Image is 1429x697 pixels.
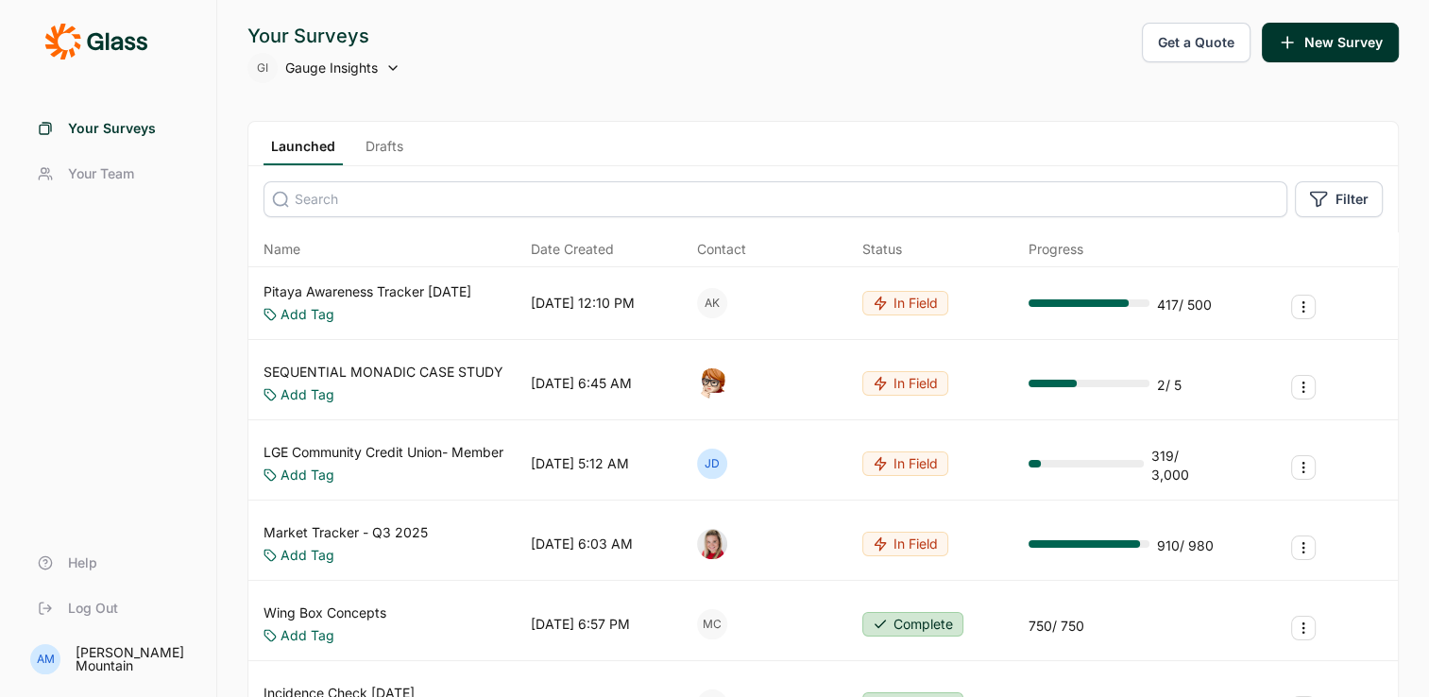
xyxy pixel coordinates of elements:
[697,368,727,399] img: o7kyh2p2njg4amft5nuk.png
[358,137,411,165] a: Drafts
[531,374,632,393] div: [DATE] 6:45 AM
[264,240,300,259] span: Name
[68,599,118,618] span: Log Out
[862,532,948,556] button: In Field
[30,644,60,674] div: AM
[862,451,948,476] button: In Field
[1029,240,1083,259] div: Progress
[281,626,334,645] a: Add Tag
[1291,295,1316,319] button: Survey Actions
[68,553,97,572] span: Help
[1142,23,1250,62] button: Get a Quote
[697,529,727,559] img: xuxf4ugoqyvqjdx4ebsr.png
[264,523,428,542] a: Market Tracker - Q3 2025
[281,305,334,324] a: Add Tag
[1029,617,1084,636] div: 750 / 750
[264,137,343,165] a: Launched
[862,371,948,396] button: In Field
[264,282,471,301] a: Pitaya Awareness Tracker [DATE]
[531,535,633,553] div: [DATE] 6:03 AM
[281,466,334,484] a: Add Tag
[697,609,727,639] div: MC
[531,294,635,313] div: [DATE] 12:10 PM
[281,546,334,565] a: Add Tag
[1157,536,1214,555] div: 910 / 980
[68,119,156,138] span: Your Surveys
[531,240,614,259] span: Date Created
[697,240,746,259] div: Contact
[281,385,334,404] a: Add Tag
[1262,23,1399,62] button: New Survey
[264,363,503,382] a: SEQUENTIAL MONADIC CASE STUDY
[1291,616,1316,640] button: Survey Actions
[862,240,902,259] div: Status
[285,59,378,77] span: Gauge Insights
[1157,296,1212,314] div: 417 / 500
[1151,447,1217,484] div: 319 / 3,000
[264,603,386,622] a: Wing Box Concepts
[1157,376,1182,395] div: 2 / 5
[531,454,629,473] div: [DATE] 5:12 AM
[68,164,134,183] span: Your Team
[697,449,727,479] div: JD
[247,53,278,83] div: GI
[264,443,503,462] a: LGE Community Credit Union- Member
[264,181,1287,217] input: Search
[862,612,963,637] button: Complete
[531,615,630,634] div: [DATE] 6:57 PM
[247,23,400,49] div: Your Surveys
[1335,190,1369,209] span: Filter
[76,646,194,672] div: [PERSON_NAME] Mountain
[1291,535,1316,560] button: Survey Actions
[1291,375,1316,399] button: Survey Actions
[1295,181,1383,217] button: Filter
[697,288,727,318] div: AK
[1291,455,1316,480] button: Survey Actions
[862,291,948,315] button: In Field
